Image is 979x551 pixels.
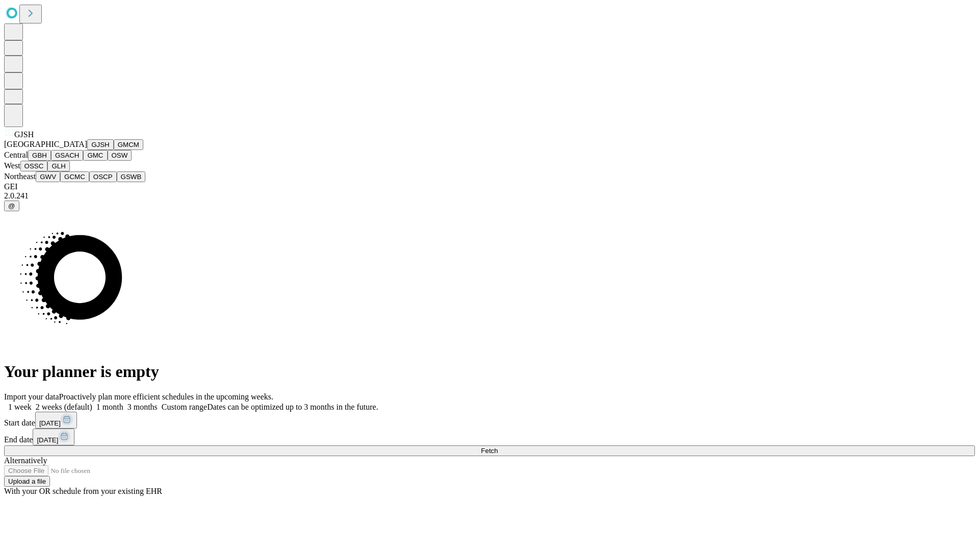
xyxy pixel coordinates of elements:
[36,403,92,411] span: 2 weeks (default)
[4,191,975,201] div: 2.0.241
[8,403,32,411] span: 1 week
[39,419,61,427] span: [DATE]
[162,403,207,411] span: Custom range
[51,150,83,161] button: GSACH
[33,429,74,445] button: [DATE]
[108,150,132,161] button: OSW
[207,403,378,411] span: Dates can be optimized up to 3 months in the future.
[4,161,20,170] span: West
[117,171,146,182] button: GSWB
[4,429,975,445] div: End date
[114,139,143,150] button: GMCM
[4,412,975,429] div: Start date
[4,445,975,456] button: Fetch
[35,412,77,429] button: [DATE]
[96,403,123,411] span: 1 month
[8,202,15,210] span: @
[481,447,498,455] span: Fetch
[4,201,19,211] button: @
[4,487,162,495] span: With your OR schedule from your existing EHR
[28,150,51,161] button: GBH
[60,171,89,182] button: GCMC
[36,171,60,182] button: GWV
[4,456,47,465] span: Alternatively
[20,161,48,171] button: OSSC
[87,139,114,150] button: GJSH
[14,130,34,139] span: GJSH
[83,150,107,161] button: GMC
[4,476,50,487] button: Upload a file
[4,362,975,381] h1: Your planner is empty
[4,392,59,401] span: Import your data
[4,140,87,148] span: [GEOGRAPHIC_DATA]
[89,171,117,182] button: OSCP
[4,172,36,181] span: Northeast
[4,151,28,159] span: Central
[4,182,975,191] div: GEI
[47,161,69,171] button: GLH
[37,436,58,444] span: [DATE]
[127,403,158,411] span: 3 months
[59,392,273,401] span: Proactively plan more efficient schedules in the upcoming weeks.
